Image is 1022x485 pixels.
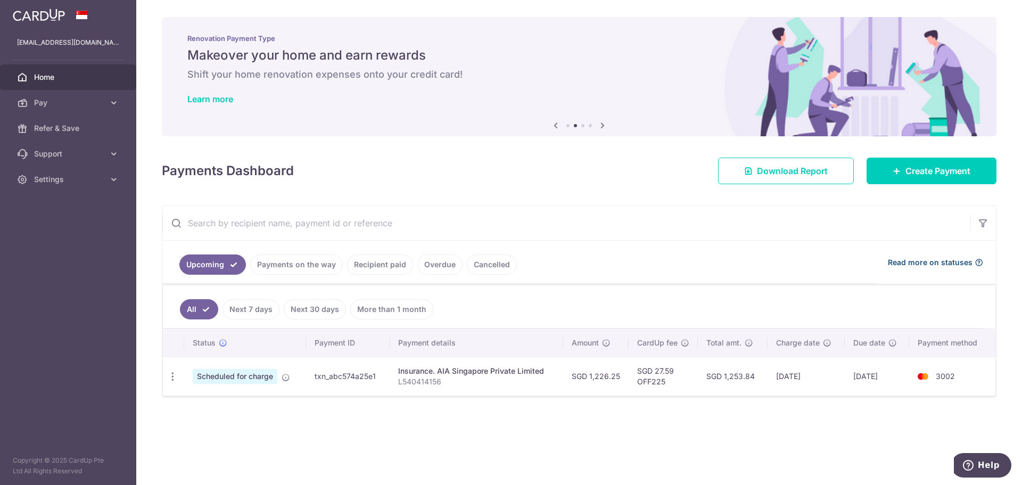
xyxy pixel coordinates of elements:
[347,254,413,275] a: Recipient paid
[905,165,970,177] span: Create Payment
[776,338,820,348] span: Charge date
[467,254,517,275] a: Cancelled
[17,37,119,48] p: [EMAIL_ADDRESS][DOMAIN_NAME]
[912,370,934,383] img: Bank Card
[909,329,995,357] th: Payment method
[162,161,294,180] h4: Payments Dashboard
[284,299,346,319] a: Next 30 days
[936,372,955,381] span: 3002
[572,338,599,348] span: Amount
[398,376,555,387] p: L540414156
[187,47,971,64] h5: Makeover your home and earn rewards
[179,254,246,275] a: Upcoming
[162,206,970,240] input: Search by recipient name, payment id or reference
[853,338,885,348] span: Due date
[845,357,909,396] td: [DATE]
[757,165,828,177] span: Download Report
[629,357,698,396] td: SGD 27.59 OFF225
[398,366,555,376] div: Insurance. AIA Singapore Private Limited
[193,338,216,348] span: Status
[180,299,218,319] a: All
[417,254,463,275] a: Overdue
[306,357,390,396] td: txn_abc574a25e1
[222,299,279,319] a: Next 7 days
[888,257,972,268] span: Read more on statuses
[706,338,741,348] span: Total amt.
[306,329,390,357] th: Payment ID
[34,149,104,159] span: Support
[718,158,854,184] a: Download Report
[350,299,433,319] a: More than 1 month
[390,329,563,357] th: Payment details
[698,357,768,396] td: SGD 1,253.84
[193,369,277,384] span: Scheduled for charge
[250,254,343,275] a: Payments on the way
[637,338,678,348] span: CardUp fee
[187,68,971,81] h6: Shift your home renovation expenses onto your credit card!
[187,94,233,104] a: Learn more
[162,17,996,136] img: Renovation banner
[34,123,104,134] span: Refer & Save
[187,34,971,43] p: Renovation Payment Type
[954,453,1011,480] iframe: Opens a widget where you can find more information
[563,357,629,396] td: SGD 1,226.25
[888,257,983,268] a: Read more on statuses
[13,9,65,21] img: CardUp
[34,72,104,83] span: Home
[34,97,104,108] span: Pay
[768,357,845,396] td: [DATE]
[867,158,996,184] a: Create Payment
[34,174,104,185] span: Settings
